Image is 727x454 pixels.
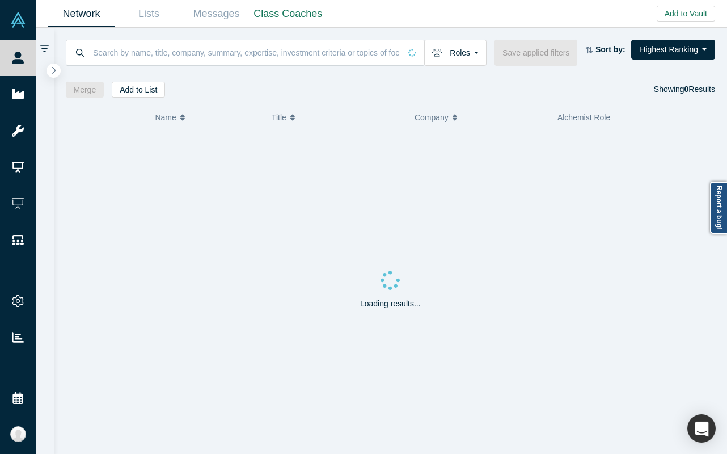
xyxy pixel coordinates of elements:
span: Name [155,106,176,129]
button: Save applied filters [494,40,577,66]
span: Results [684,85,715,94]
a: Network [48,1,115,27]
strong: 0 [684,85,689,94]
button: Title [272,106,403,129]
a: Report a bug! [710,182,727,234]
span: Alchemist Role [557,113,610,122]
a: Class Coaches [250,1,326,27]
span: Title [272,106,286,129]
button: Add to List [112,82,165,98]
div: Showing [654,82,715,98]
img: Alchemist Vault Logo [10,12,26,28]
button: Roles [424,40,487,66]
img: Katinka Harsányi's Account [10,426,26,442]
button: Merge [66,82,104,98]
p: Loading results... [360,298,421,310]
a: Messages [183,1,250,27]
button: Company [415,106,546,129]
a: Lists [115,1,183,27]
span: Company [415,106,449,129]
button: Name [155,106,260,129]
strong: Sort by: [595,45,625,54]
input: Search by name, title, company, summary, expertise, investment criteria or topics of focus [92,39,400,66]
button: Add to Vault [657,6,715,22]
button: Highest Ranking [631,40,715,60]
